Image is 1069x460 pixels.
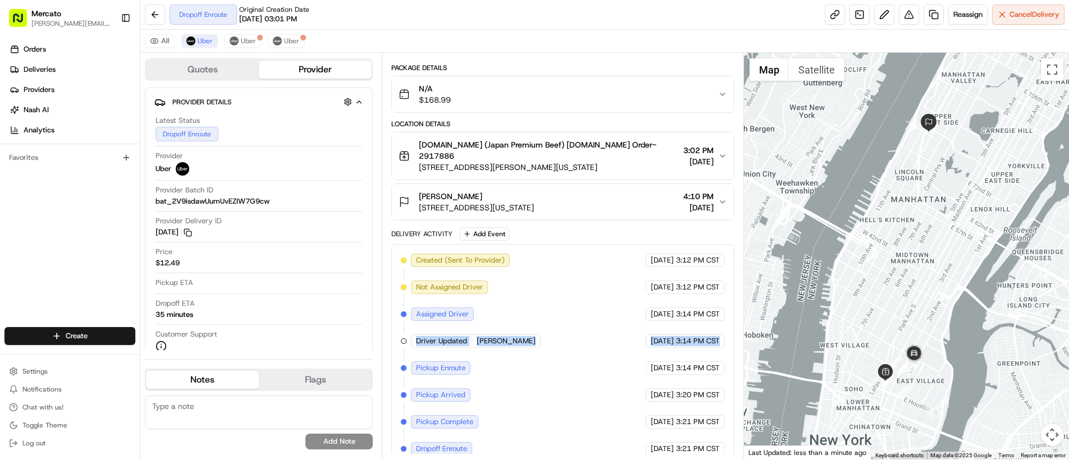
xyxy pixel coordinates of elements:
[477,336,536,346] span: [PERSON_NAME]
[156,329,217,339] span: Customer Support
[259,371,372,389] button: Flags
[998,452,1014,458] a: Terms (opens in new tab)
[391,229,453,238] div: Delivery Activity
[875,452,924,459] button: Keyboard shortcuts
[879,374,892,387] div: 5
[239,14,297,24] span: [DATE] 03:01 PM
[651,390,674,400] span: [DATE]
[38,107,184,118] div: Start new chat
[156,116,200,126] span: Latest Status
[459,227,509,241] button: Add Event
[4,399,135,415] button: Chat with us!
[154,93,363,111] button: Provider Details
[22,367,48,376] span: Settings
[156,164,171,174] span: Uber
[750,58,789,81] button: Show street map
[11,107,31,127] img: 1736555255976-a54dd68f-1ca7-489b-9aae-adbdc363a1c4
[156,310,193,320] div: 35 minutes
[676,309,720,319] span: 3:14 PM CST
[676,336,720,346] span: 3:14 PM CST
[191,111,204,124] button: Start new chat
[392,132,734,180] button: [DOMAIN_NAME] (Japan Premium Beef) [DOMAIN_NAME] Order-2917886[STREET_ADDRESS][PERSON_NAME][US_ST...
[4,4,116,31] button: Mercato[PERSON_NAME][EMAIL_ADDRESS][PERSON_NAME][DOMAIN_NAME]
[419,202,534,213] span: [STREET_ADDRESS][US_STATE]
[676,390,720,400] span: 3:20 PM CST
[31,8,61,19] button: Mercato
[1041,58,1063,81] button: Toggle fullscreen view
[156,258,180,268] span: $12.49
[273,36,282,45] img: uber-new-logo.jpeg
[419,94,451,105] span: $168.99
[1041,424,1063,446] button: Map camera controls
[156,196,269,206] span: bat_2V9isdawUumUvEZIW7G9cw
[876,369,888,381] div: 6
[416,282,483,292] span: Not Assigned Driver
[676,417,720,427] span: 3:21 PM CST
[930,452,992,458] span: Map data ©2025 Google
[24,105,49,115] span: Nash AI
[926,404,939,417] div: 2
[156,227,192,237] button: [DATE]
[284,36,299,45] span: Uber
[419,139,679,162] span: [DOMAIN_NAME] (Japan Premium Beef) [DOMAIN_NAME] Order-2917886
[24,85,54,95] span: Providers
[38,118,142,127] div: We're available if you need us!
[79,190,136,199] a: Powered byPylon
[22,403,63,412] span: Chat with us!
[953,10,983,20] span: Reassign
[156,216,222,226] span: Provider Delivery ID
[936,395,949,408] div: 1
[676,363,720,373] span: 3:14 PM CST
[416,390,465,400] span: Pickup Arrived
[156,247,172,257] span: Price
[4,81,140,99] a: Providers
[176,162,189,176] img: uber-new-logo.jpeg
[66,331,88,341] span: Create
[112,190,136,199] span: Pylon
[651,282,674,292] span: [DATE]
[789,58,844,81] button: Show satellite imagery
[11,164,20,173] div: 📗
[4,381,135,397] button: Notifications
[676,282,720,292] span: 3:12 PM CST
[268,34,304,48] button: Uber
[4,61,140,79] a: Deliveries
[11,45,204,63] p: Welcome 👋
[683,191,714,202] span: 4:10 PM
[676,444,720,454] span: 3:21 PM CST
[392,184,734,220] button: [PERSON_NAME][STREET_ADDRESS][US_STATE]4:10 PM[DATE]
[24,125,54,135] span: Analytics
[22,385,62,394] span: Notifications
[683,156,714,167] span: [DATE]
[419,83,451,94] span: N/A
[4,149,135,167] div: Favorites
[24,65,56,75] span: Deliveries
[676,255,720,265] span: 3:12 PM CST
[181,34,218,48] button: Uber
[146,371,259,389] button: Notes
[241,36,256,45] span: Uber
[744,445,871,459] div: Last Updated: less than a minute ago
[416,309,469,319] span: Assigned Driver
[419,162,679,173] span: [STREET_ADDRESS][PERSON_NAME][US_STATE]
[747,445,784,459] a: Open this area in Google Maps (opens a new window)
[4,417,135,433] button: Toggle Theme
[225,34,261,48] button: Uber
[146,61,259,79] button: Quotes
[683,202,714,213] span: [DATE]
[992,4,1065,25] button: CancelDelivery
[4,101,140,119] a: Nash AI
[22,439,45,448] span: Log out
[4,364,135,379] button: Settings
[145,34,175,48] button: All
[4,327,135,345] button: Create
[416,336,467,346] span: Driver Updated
[907,360,920,372] div: 10
[651,417,674,427] span: [DATE]
[172,98,231,107] span: Provider Details
[4,435,135,451] button: Log out
[156,298,195,309] span: Dropoff ETA
[239,5,309,14] span: Original Creation Date
[186,36,195,45] img: uber-new-logo.jpeg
